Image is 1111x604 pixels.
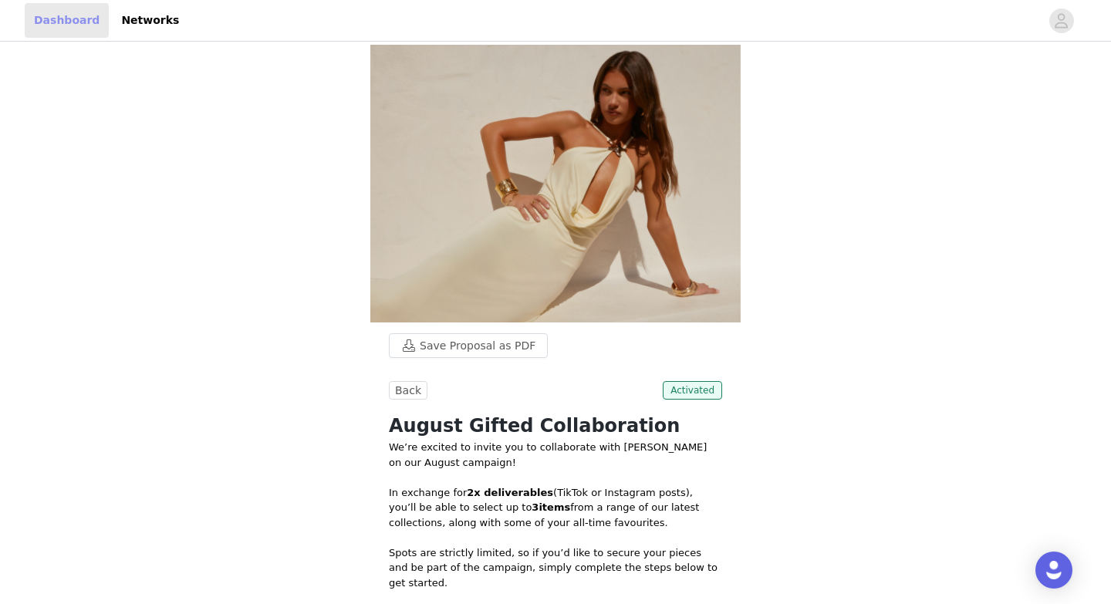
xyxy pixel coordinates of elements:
span: Activated [663,381,722,400]
p: Spots are strictly limited, so if you’d like to secure your pieces and be part of the campaign, s... [389,545,722,591]
button: Save Proposal as PDF [389,333,548,358]
img: campaign image [370,45,741,322]
a: Dashboard [25,3,109,38]
div: avatar [1054,8,1069,33]
strong: 3 [532,501,539,513]
strong: items [539,501,570,513]
strong: 2x deliverables [467,487,553,498]
p: We’re excited to invite you to collaborate with [PERSON_NAME] on our August campaign! [389,440,722,470]
div: Open Intercom Messenger [1035,552,1072,589]
a: Networks [112,3,188,38]
h1: August Gifted Collaboration [389,412,722,440]
p: In exchange for (TikTok or Instagram posts), you’ll be able to select up to from a range of our l... [389,485,722,531]
button: Back [389,381,427,400]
